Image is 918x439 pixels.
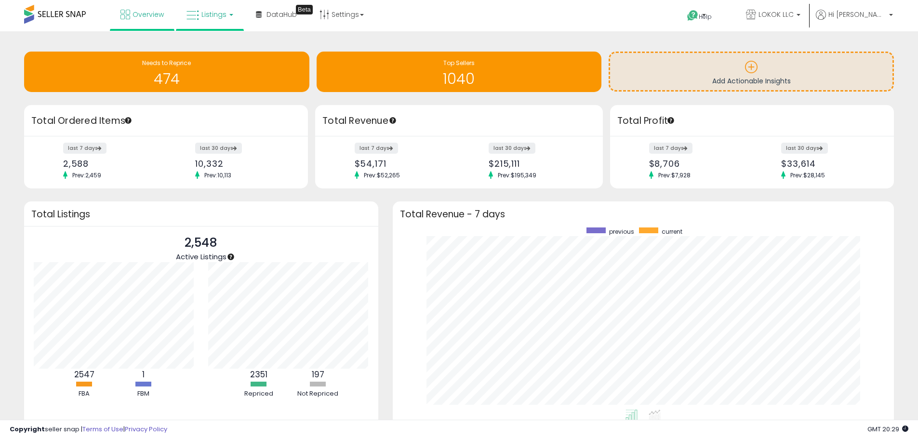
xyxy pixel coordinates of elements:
span: Overview [133,10,164,19]
span: current [662,227,682,236]
span: Top Sellers [443,59,475,67]
a: Terms of Use [82,425,123,434]
a: Needs to Reprice 474 [24,52,309,92]
h3: Total Revenue - 7 days [400,211,887,218]
b: 2351 [250,369,267,380]
span: Prev: $195,349 [493,171,541,179]
i: Get Help [687,10,699,22]
span: Prev: 2,459 [67,171,106,179]
div: Tooltip anchor [666,116,675,125]
label: last 7 days [63,143,106,154]
span: Prev: $28,145 [785,171,830,179]
b: 1 [142,369,145,380]
span: Needs to Reprice [142,59,191,67]
h3: Total Ordered Items [31,114,301,128]
span: 2025-10-11 20:29 GMT [867,425,908,434]
h1: 1040 [321,71,597,87]
div: FBA [55,389,113,399]
h3: Total Revenue [322,114,596,128]
p: 2,548 [176,234,226,252]
div: 10,332 [195,159,291,169]
b: 2547 [74,369,94,380]
h3: Total Listings [31,211,371,218]
span: Prev: 10,113 [200,171,236,179]
div: $33,614 [781,159,877,169]
h3: Total Profit [617,114,887,128]
div: 2,588 [63,159,159,169]
div: Repriced [230,389,288,399]
span: Listings [201,10,226,19]
div: Not Repriced [289,389,347,399]
div: $54,171 [355,159,452,169]
span: Prev: $52,265 [359,171,405,179]
strong: Copyright [10,425,45,434]
div: Tooltip anchor [296,5,313,14]
div: Tooltip anchor [226,253,235,261]
label: last 30 days [489,143,535,154]
span: Help [699,13,712,21]
span: Active Listings [176,252,226,262]
label: last 30 days [781,143,828,154]
a: Help [679,2,731,31]
b: 197 [312,369,324,380]
div: Tooltip anchor [124,116,133,125]
a: Top Sellers 1040 [317,52,602,92]
span: Prev: $7,928 [653,171,695,179]
div: $8,706 [649,159,745,169]
span: Hi [PERSON_NAME] [828,10,886,19]
label: last 7 days [649,143,692,154]
label: last 7 days [355,143,398,154]
span: previous [609,227,634,236]
a: Hi [PERSON_NAME] [816,10,893,31]
div: FBM [115,389,173,399]
div: Tooltip anchor [388,116,397,125]
div: seller snap | | [10,425,167,434]
div: $215,111 [489,159,586,169]
h1: 474 [29,71,305,87]
span: Add Actionable Insights [712,76,791,86]
span: LOKOK LLC [758,10,794,19]
a: Privacy Policy [125,425,167,434]
a: Add Actionable Insights [610,53,892,90]
span: DataHub [266,10,297,19]
label: last 30 days [195,143,242,154]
